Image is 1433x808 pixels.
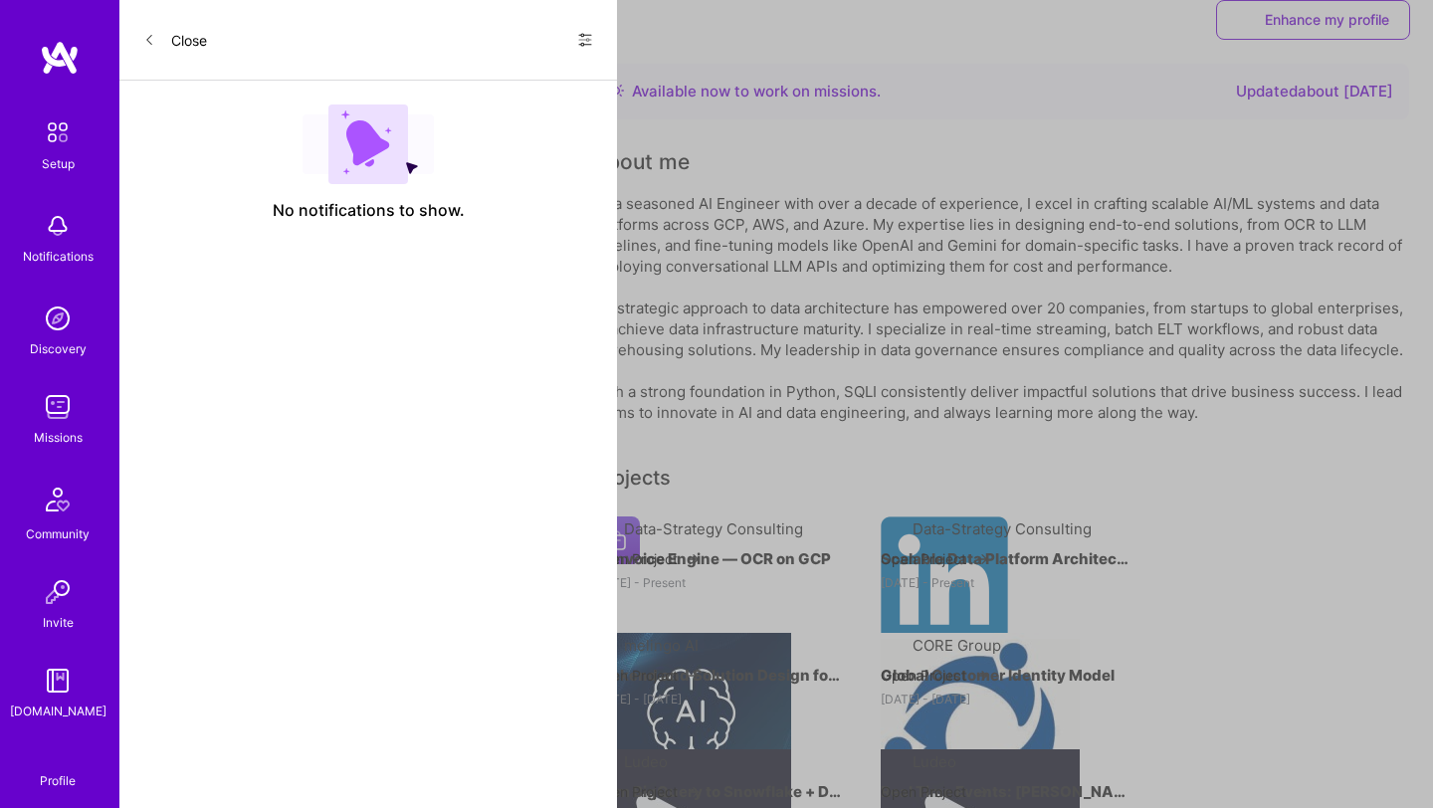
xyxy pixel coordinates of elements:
div: Community [26,523,90,544]
div: Discovery [30,338,87,359]
div: Invite [43,612,74,633]
img: teamwork [38,387,78,427]
div: Profile [40,770,76,789]
a: Profile [33,749,83,789]
img: guide book [38,661,78,701]
img: empty [303,104,434,184]
div: Missions [34,427,83,448]
div: Notifications [23,246,94,267]
img: discovery [38,299,78,338]
span: No notifications to show. [273,200,465,221]
div: [DOMAIN_NAME] [10,701,106,721]
img: Invite [38,572,78,612]
div: Setup [42,153,75,174]
img: logo [40,40,80,76]
img: setup [37,111,79,153]
button: Close [143,24,207,56]
img: Community [34,476,82,523]
img: bell [38,206,78,246]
